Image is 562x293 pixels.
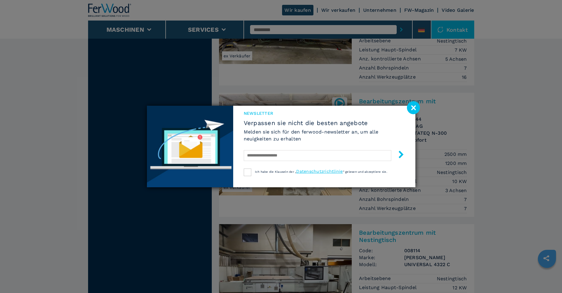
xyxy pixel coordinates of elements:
h6: Melden sie sich für den ferwood-newsletter an, um alle neuigkeiten zu erhalten [244,128,405,142]
a: Datenschutzrichtlinie [296,169,343,174]
span: Ich habe die Klauseln der „ [255,170,297,173]
span: “ gelesen und akzeptiere sie. [343,170,387,173]
img: Newsletter image [147,106,233,187]
span: Newsletter [244,110,405,116]
span: Verpassen sie nicht die besten angebote [244,119,405,127]
button: submit-button [391,148,405,163]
